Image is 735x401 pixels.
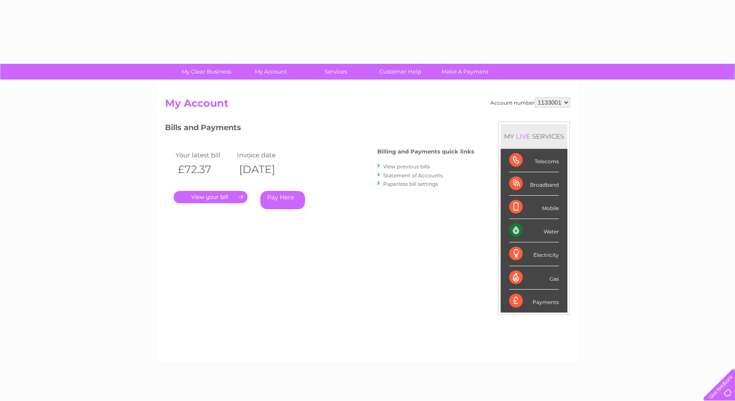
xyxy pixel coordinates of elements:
[430,64,500,80] a: Make A Payment
[235,161,296,178] th: [DATE]
[383,181,438,187] a: Paperless bill settings
[165,97,570,114] h2: My Account
[383,172,443,179] a: Statement of Accounts
[383,163,430,170] a: View previous bills
[236,64,306,80] a: My Account
[260,191,305,209] a: Pay Here
[174,191,248,203] a: .
[377,148,474,155] h4: Billing and Payments quick links
[365,64,436,80] a: Customer Help
[509,242,559,266] div: Electricity
[235,149,296,161] td: Invoice date
[165,122,474,137] h3: Bills and Payments
[509,172,559,196] div: Broadband
[509,219,559,242] div: Water
[490,97,570,108] div: Account number
[501,124,567,148] div: MY SERVICES
[301,64,371,80] a: Services
[509,266,559,290] div: Gas
[514,132,532,140] div: LIVE
[509,149,559,172] div: Telecoms
[509,196,559,219] div: Mobile
[174,149,235,161] td: Your latest bill
[174,161,235,178] th: £72.37
[171,64,242,80] a: My Clear Business
[509,290,559,313] div: Payments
